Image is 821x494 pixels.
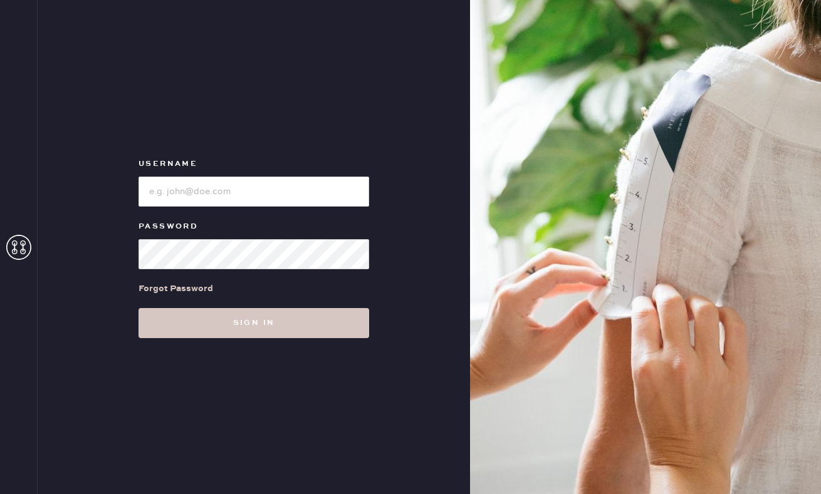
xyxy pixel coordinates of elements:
[139,177,369,207] input: e.g. john@doe.com
[139,219,369,234] label: Password
[139,282,213,296] div: Forgot Password
[139,308,369,338] button: Sign in
[139,269,213,308] a: Forgot Password
[139,157,369,172] label: Username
